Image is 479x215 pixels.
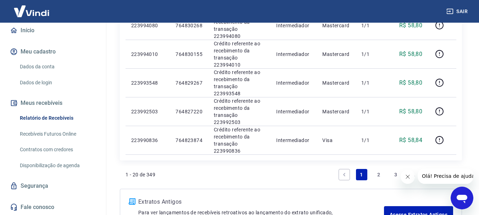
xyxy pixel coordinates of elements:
a: Previous page [339,169,350,180]
p: 223994010 [131,51,164,58]
a: Fale conosco [9,199,98,215]
img: Vindi [9,0,55,22]
ul: Pagination [336,166,456,183]
p: 223992503 [131,108,164,115]
p: Crédito referente ao recebimento da transação 223994010 [214,40,265,68]
p: Crédito referente ao recebimento da transação 223990836 [214,126,265,154]
p: Crédito referente ao recebimento da transação 223994080 [214,11,265,40]
iframe: Mensagem da empresa [418,168,473,184]
p: 1/1 [361,51,382,58]
p: 1/1 [361,22,382,29]
p: 223990836 [131,137,164,144]
button: Meus recebíveis [9,95,98,111]
p: Visa [322,137,350,144]
p: Crédito referente ao recebimento da transação 223992503 [214,97,265,126]
a: Recebíveis Futuros Online [17,127,98,141]
iframe: Botão para abrir a janela de mensagens [451,187,473,209]
p: Intermediador [276,79,311,86]
p: 1/1 [361,108,382,115]
p: 764830155 [176,51,202,58]
p: Intermediador [276,22,311,29]
p: R$ 58,80 [399,50,422,58]
p: Mastercard [322,51,350,58]
p: 1 - 20 de 349 [126,171,155,178]
p: 1/1 [361,79,382,86]
p: Intermediador [276,108,311,115]
a: Segurança [9,178,98,194]
p: 223994080 [131,22,164,29]
a: Dados da conta [17,60,98,74]
p: Intermediador [276,137,311,144]
p: 764823874 [176,137,202,144]
a: Contratos com credores [17,142,98,157]
p: Intermediador [276,51,311,58]
p: R$ 58,80 [399,21,422,30]
img: ícone [129,198,135,205]
a: Relatório de Recebíveis [17,111,98,125]
p: Mastercard [322,79,350,86]
p: R$ 58,80 [399,79,422,87]
a: Page 3 [390,169,402,180]
p: 223993548 [131,79,164,86]
a: Dados de login [17,75,98,90]
p: 764829267 [176,79,202,86]
a: Page 1 is your current page [356,169,367,180]
span: Olá! Precisa de ajuda? [4,5,60,11]
button: Sair [445,5,470,18]
p: 764830268 [176,22,202,29]
p: Mastercard [322,108,350,115]
p: Crédito referente ao recebimento da transação 223993548 [214,69,265,97]
a: Início [9,23,98,38]
p: Mastercard [322,22,350,29]
p: R$ 58,80 [399,107,422,116]
button: Meu cadastro [9,44,98,60]
p: 764827220 [176,108,202,115]
p: Extratos Antigos [138,198,384,206]
iframe: Fechar mensagem [401,170,415,184]
a: Disponibilização de agenda [17,158,98,173]
a: Page 2 [373,169,384,180]
p: R$ 58,84 [399,136,422,145]
p: 1/1 [361,137,382,144]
